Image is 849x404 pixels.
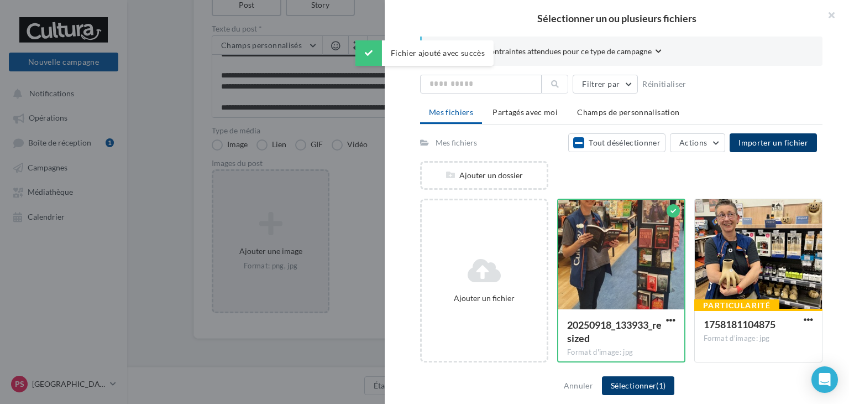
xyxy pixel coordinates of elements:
[679,138,707,147] span: Actions
[602,376,674,395] button: Sélectionner(1)
[670,133,725,152] button: Actions
[429,107,473,117] span: Mes fichiers
[704,334,813,344] div: Format d'image: jpg
[402,13,831,23] h2: Sélectionner un ou plusieurs fichiers
[567,319,662,344] span: 20250918_133933_resized
[568,133,665,152] button: Tout désélectionner
[426,293,542,304] div: Ajouter un fichier
[738,138,808,147] span: Importer un fichier
[656,381,665,390] span: (1)
[577,107,679,117] span: Champs de personnalisation
[436,137,477,148] div: Mes fichiers
[573,75,638,94] button: Filtrer par
[694,299,779,312] div: Particularité
[811,366,838,393] div: Open Intercom Messenger
[704,318,775,330] span: 1758181104875
[567,348,675,358] div: Format d'image: jpg
[439,45,662,59] button: Consulter les contraintes attendues pour ce type de campagne
[638,77,691,91] button: Réinitialiser
[730,133,817,152] button: Importer un fichier
[559,379,598,392] button: Annuler
[492,107,558,117] span: Partagés avec moi
[439,46,652,57] span: Consulter les contraintes attendues pour ce type de campagne
[355,40,494,66] div: Fichier ajouté avec succès
[422,170,547,181] div: Ajouter un dossier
